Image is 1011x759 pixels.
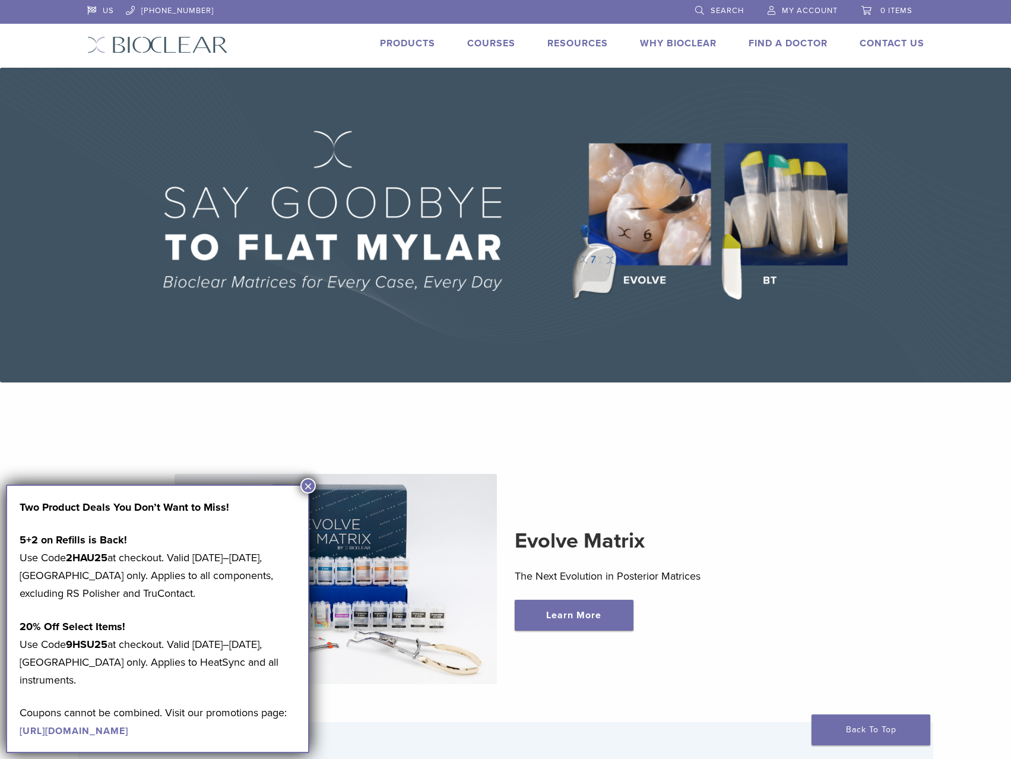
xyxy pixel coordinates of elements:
a: Resources [547,37,608,49]
span: 0 items [880,6,912,15]
a: Back To Top [812,714,930,745]
span: Search [711,6,744,15]
p: The Next Evolution in Posterior Matrices [515,567,837,585]
a: [URL][DOMAIN_NAME] [20,725,128,737]
a: Find A Doctor [749,37,828,49]
span: My Account [782,6,838,15]
p: Use Code at checkout. Valid [DATE]–[DATE], [GEOGRAPHIC_DATA] only. Applies to HeatSync and all in... [20,618,296,689]
strong: 9HSU25 [66,638,107,651]
strong: 2HAU25 [66,551,107,564]
a: Why Bioclear [640,37,717,49]
strong: 20% Off Select Items! [20,620,125,633]
h2: Evolve Matrix [515,527,837,555]
a: Contact Us [860,37,924,49]
button: Close [300,478,316,494]
p: Use Code at checkout. Valid [DATE]–[DATE], [GEOGRAPHIC_DATA] only. Applies to all components, exc... [20,531,296,602]
a: Products [380,37,435,49]
a: Courses [467,37,515,49]
img: Bioclear [87,36,228,53]
p: Coupons cannot be combined. Visit our promotions page: [20,704,296,739]
img: Evolve Matrix [175,474,497,684]
strong: Two Product Deals You Don’t Want to Miss! [20,501,229,514]
a: Learn More [515,600,633,631]
strong: 5+2 on Refills is Back! [20,533,127,546]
